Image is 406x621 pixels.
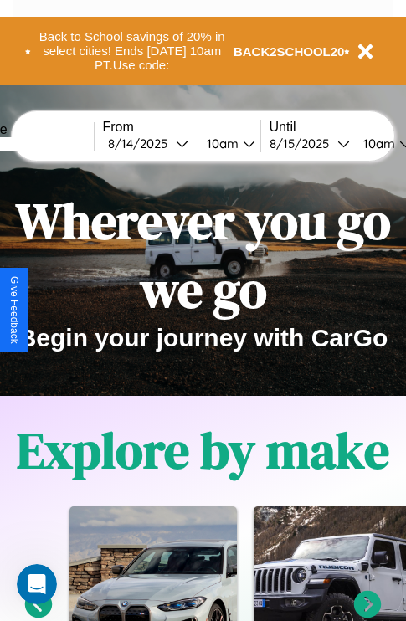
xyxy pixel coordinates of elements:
[17,416,389,485] h1: Explore by make
[355,136,399,151] div: 10am
[108,136,176,151] div: 8 / 14 / 2025
[17,564,57,604] iframe: Intercom live chat
[234,44,345,59] b: BACK2SCHOOL20
[103,135,193,152] button: 8/14/2025
[8,276,20,344] div: Give Feedback
[31,25,234,77] button: Back to School savings of 20% in select cities! Ends [DATE] 10am PT.Use code:
[103,120,260,135] label: From
[270,136,337,151] div: 8 / 15 / 2025
[193,135,260,152] button: 10am
[198,136,243,151] div: 10am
